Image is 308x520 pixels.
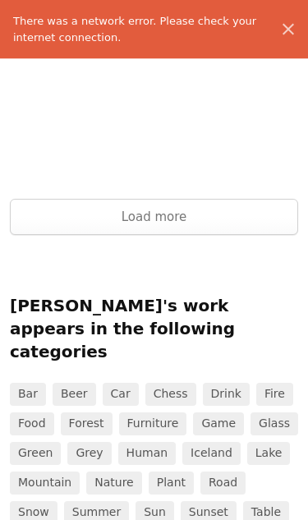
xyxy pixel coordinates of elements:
[118,443,177,466] a: human
[145,384,196,407] a: chess
[203,384,250,407] a: drink
[119,413,187,436] a: furniture
[10,472,80,495] a: mountain
[67,443,111,466] a: grey
[13,13,270,46] p: There was a network error. Please check your internet connection.
[200,472,246,495] a: road
[103,384,139,407] a: car
[86,472,141,495] a: nature
[256,384,293,407] a: fire
[10,295,298,364] p: [PERSON_NAME]'s work appears in the following categories
[247,443,291,466] a: lake
[182,443,241,466] a: iceland
[10,413,54,436] a: food
[10,200,298,236] button: Load more
[10,443,61,466] a: green
[149,472,194,495] a: plant
[193,413,244,436] a: game
[251,413,298,436] a: glass
[61,413,113,436] a: forest
[10,384,46,407] a: bar
[53,384,96,407] a: beer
